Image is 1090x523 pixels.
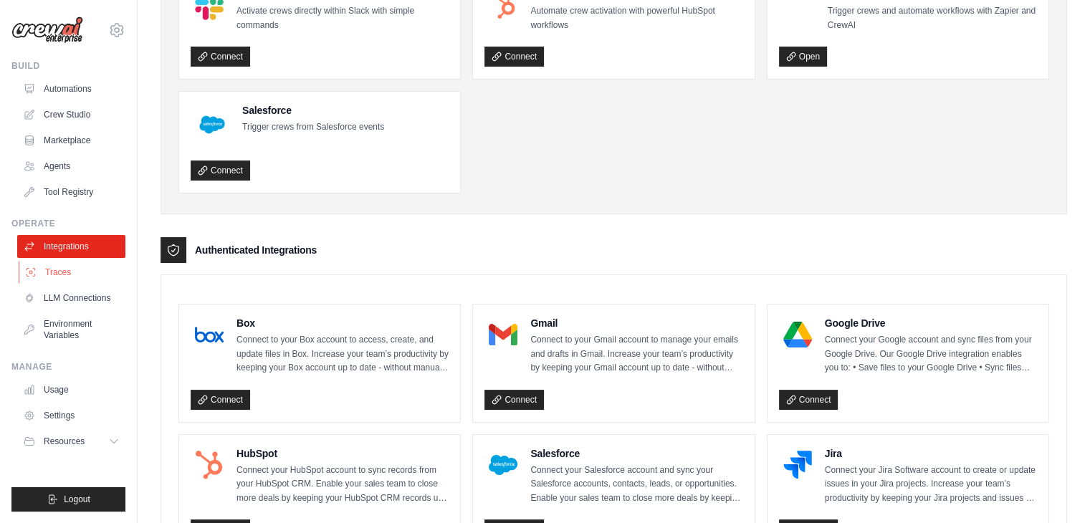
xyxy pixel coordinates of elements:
img: Salesforce Logo [195,107,229,142]
a: Agents [17,155,125,178]
p: Automate crew activation with powerful HubSpot workflows [530,4,742,32]
a: Open [779,47,827,67]
img: Jira Logo [783,451,812,479]
span: Resources [44,436,85,447]
a: Connect [484,47,544,67]
a: Automations [17,77,125,100]
img: Logo [11,16,83,44]
p: Connect your Jira Software account to create or update issues in your Jira projects. Increase you... [825,464,1037,506]
button: Logout [11,487,125,512]
a: Connect [191,390,250,410]
a: Connect [484,390,544,410]
p: Connect to your Box account to access, create, and update files in Box. Increase your team’s prod... [236,333,449,375]
span: Logout [64,494,90,505]
p: Connect your Salesforce account and sync your Salesforce accounts, contacts, leads, or opportunit... [530,464,742,506]
a: Integrations [17,235,125,258]
p: Connect your Google account and sync files from your Google Drive. Our Google Drive integration e... [825,333,1037,375]
p: Activate crews directly within Slack with simple commands [236,4,449,32]
img: Salesforce Logo [489,451,517,479]
img: Google Drive Logo [783,320,812,349]
div: Operate [11,218,125,229]
a: Settings [17,404,125,427]
button: Resources [17,430,125,453]
img: Box Logo [195,320,224,349]
a: LLM Connections [17,287,125,310]
p: Connect your HubSpot account to sync records from your HubSpot CRM. Enable your sales team to clo... [236,464,449,506]
a: Tool Registry [17,181,125,203]
h4: Salesforce [242,103,384,117]
p: Trigger crews from Salesforce events [242,120,384,135]
h4: Google Drive [825,316,1037,330]
a: Connect [191,160,250,181]
h4: Gmail [530,316,742,330]
h3: Authenticated Integrations [195,243,317,257]
a: Marketplace [17,129,125,152]
h4: HubSpot [236,446,449,461]
p: Trigger crews and automate workflows with Zapier and CrewAI [828,4,1037,32]
h4: Jira [825,446,1037,461]
img: HubSpot Logo [195,451,224,479]
p: Connect to your Gmail account to manage your emails and drafts in Gmail. Increase your team’s pro... [530,333,742,375]
a: Connect [779,390,838,410]
h4: Salesforce [530,446,742,461]
div: Build [11,60,125,72]
a: Crew Studio [17,103,125,126]
a: Usage [17,378,125,401]
h4: Box [236,316,449,330]
a: Environment Variables [17,312,125,347]
a: Traces [19,261,127,284]
div: Manage [11,361,125,373]
img: Gmail Logo [489,320,517,349]
a: Connect [191,47,250,67]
